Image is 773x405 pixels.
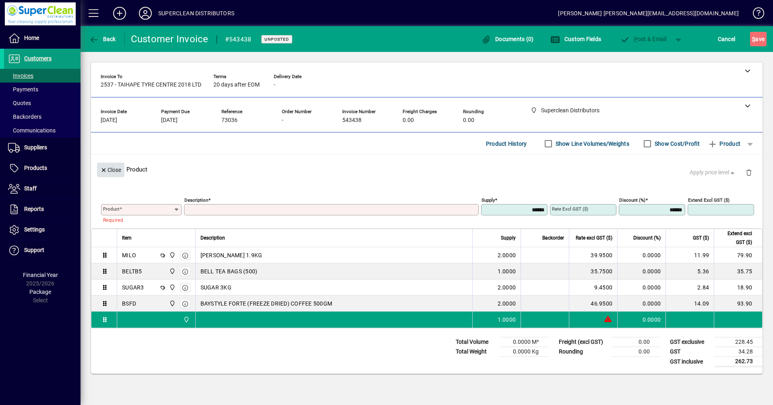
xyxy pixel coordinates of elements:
[89,36,116,42] span: Back
[200,300,333,308] span: BAYSTYLE FORTE (FREEZE DRIED) COFFEE 500GM
[122,283,144,291] div: SUGAR3
[4,28,81,48] a: Home
[611,347,659,357] td: 0.00
[24,226,45,233] span: Settings
[131,33,209,45] div: Customer Invoice
[4,220,81,240] a: Settings
[666,263,714,279] td: 5.36
[463,117,474,124] span: 0.00
[500,347,548,357] td: 0.0000 Kg
[342,117,362,124] span: 543438
[8,127,56,134] span: Communications
[4,138,81,158] a: Suppliers
[282,117,283,124] span: -
[4,69,81,83] a: Invoices
[81,32,125,46] app-page-header-button: Back
[714,279,762,295] td: 18.90
[714,337,763,347] td: 228.45
[24,165,47,171] span: Products
[666,279,714,295] td: 2.84
[498,251,516,259] span: 2.0000
[693,233,709,242] span: GST ($)
[97,163,124,177] button: Close
[686,165,740,180] button: Apply price level
[213,82,260,88] span: 20 days after EOM
[752,36,755,42] span: S
[200,233,225,242] span: Description
[483,136,530,151] button: Product History
[716,32,738,46] button: Cancel
[221,117,238,124] span: 73036
[498,283,516,291] span: 2.0000
[574,267,612,275] div: 35.7500
[4,124,81,137] a: Communications
[167,267,176,276] span: Superclean Distributors
[633,233,661,242] span: Discount (%)
[688,197,730,203] mat-label: Extend excl GST ($)
[122,300,136,308] div: BSFD
[482,197,495,203] mat-label: Supply
[576,233,612,242] span: Rate excl GST ($)
[752,33,765,45] span: ave
[666,295,714,312] td: 14.09
[555,337,611,347] td: Freight (excl GST)
[739,163,759,182] button: Delete
[747,2,763,28] a: Knowledge Base
[714,295,762,312] td: 93.90
[554,140,629,148] label: Show Line Volumes/Weights
[558,7,739,20] div: [PERSON_NAME] [PERSON_NAME][EMAIL_ADDRESS][DOMAIN_NAME]
[542,233,564,242] span: Backorder
[8,86,38,93] span: Payments
[184,197,208,203] mat-label: Description
[4,110,81,124] a: Backorders
[617,263,666,279] td: 0.0000
[4,199,81,219] a: Reports
[666,337,714,347] td: GST exclusive
[200,251,262,259] span: [PERSON_NAME] 1.9KG
[452,337,500,347] td: Total Volume
[103,206,120,212] mat-label: Product
[574,251,612,259] div: 39.9500
[482,36,534,42] span: Documents (0)
[122,267,142,275] div: BELTB5
[619,197,645,203] mat-label: Discount (%)
[107,6,132,21] button: Add
[200,267,258,275] span: BELL TEA BAGS (500)
[666,347,714,357] td: GST
[719,229,752,247] span: Extend excl GST ($)
[24,247,44,253] span: Support
[480,32,536,46] button: Documents (0)
[95,166,126,173] app-page-header-button: Close
[714,347,763,357] td: 34.28
[161,117,178,124] span: [DATE]
[611,337,659,347] td: 0.00
[403,117,414,124] span: 0.00
[666,357,714,367] td: GST inclusive
[500,337,548,347] td: 0.0000 M³
[100,163,121,177] span: Close
[225,33,252,46] div: #543438
[8,114,41,120] span: Backorders
[24,55,52,62] span: Customers
[24,206,44,212] span: Reports
[167,299,176,308] span: Superclean Distributors
[101,82,201,88] span: 2537 - TAIHAPE TYRE CENTRE 2018 LTD
[24,144,47,151] span: Suppliers
[4,158,81,178] a: Products
[452,347,500,357] td: Total Weight
[555,347,611,357] td: Rounding
[750,32,767,46] button: Save
[550,36,601,42] span: Custom Fields
[4,96,81,110] a: Quotes
[620,36,667,42] span: ost & Email
[616,32,671,46] button: Post & Email
[8,72,33,79] span: Invoices
[666,247,714,263] td: 11.99
[167,251,176,260] span: Superclean Distributors
[739,169,759,176] app-page-header-button: Delete
[548,32,603,46] button: Custom Fields
[167,283,176,292] span: Superclean Distributors
[91,155,763,184] div: Product
[498,300,516,308] span: 2.0000
[23,272,58,278] span: Financial Year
